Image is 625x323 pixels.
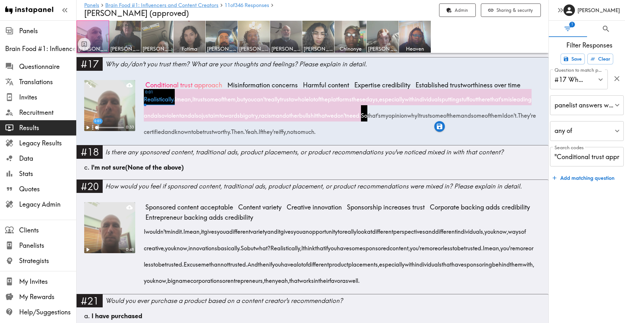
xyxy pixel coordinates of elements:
span: you're [410,238,425,254]
span: less [443,238,452,254]
span: much. [301,121,316,138]
span: these [352,89,365,105]
span: at [367,221,372,238]
span: I [417,105,419,121]
div: any of [550,121,624,141]
span: to [452,238,457,254]
span: I [192,89,194,105]
span: So [241,238,247,254]
span: and [461,105,471,121]
span: especially [379,254,405,270]
span: my [381,105,388,121]
span: but [237,89,245,105]
figure: Play0:48 [84,202,135,253]
span: Realistically. [144,89,175,105]
button: Toggle between responses and questions [78,38,91,50]
span: creative, [144,238,165,254]
span: opinion [388,105,407,121]
span: content, [390,238,410,254]
span: Strategists [19,256,76,265]
span: but [247,238,255,254]
span: an [302,221,309,238]
span: whole [294,89,309,105]
a: [PERSON_NAME] [367,20,399,53]
a: Brain Food #1: Influencers and Content Creators [105,3,218,9]
span: sponsored [363,238,390,254]
span: Chinonye [336,45,365,52]
span: it. [179,221,183,238]
span: trustworthy. [203,121,231,138]
span: big [167,270,176,287]
span: So [361,105,367,121]
span: a [290,89,294,105]
a: [PERSON_NAME] [302,20,335,53]
a: 11of346 Responses [224,3,269,9]
span: [PERSON_NAME] [239,45,268,52]
span: 11 [224,3,230,8]
span: not [221,254,229,270]
a: [PERSON_NAME] [141,20,173,53]
span: Harmful content [300,80,352,90]
span: why [407,105,417,121]
span: look [357,221,367,238]
span: know, [174,238,188,254]
a: #21Would you ever purchase a product based on a content creator's recommendation? [77,294,548,312]
span: My Rewards [19,292,76,301]
span: Content variety [236,202,284,212]
span: Quotes [19,185,76,194]
span: days, [365,89,379,105]
span: what? [255,238,270,254]
span: you [245,89,254,105]
span: mean, [176,89,192,105]
span: placements, [348,254,379,270]
span: you [217,221,226,238]
button: Expand [85,81,92,88]
span: of [218,89,223,105]
span: there [477,89,490,105]
span: then [264,270,275,287]
span: Results [19,123,76,132]
div: #17 [77,57,103,70]
span: some [471,105,485,121]
button: Save filters [561,54,585,64]
span: corporations [190,270,222,287]
span: that [317,105,327,121]
span: I [301,238,303,254]
span: gives [204,221,217,238]
div: c. [84,163,541,172]
span: individuals [415,89,442,105]
span: innovations [188,238,217,254]
span: of [315,89,320,105]
span: Expertise credibility [352,80,413,90]
span: be [457,238,464,254]
span: out [469,89,477,105]
span: Yeah. [245,121,259,138]
span: I'm not sure (None of the above) [91,163,184,171]
span: Stats [19,169,76,178]
span: be [158,254,165,270]
span: and [181,105,191,121]
div: a. [84,312,541,320]
div: Is there any sponsored content, traditional ads, product placements, or product recommendations y... [105,148,548,157]
span: their [318,270,329,287]
span: to [191,121,196,138]
span: than [209,254,221,270]
div: How would you feel if sponsored content, traditional ads, product placement, or product recommend... [105,182,548,191]
span: Entrepreneur backing adds credibility [143,212,256,223]
span: Invites [19,93,76,102]
span: a [226,221,229,238]
span: lot [309,89,315,105]
span: if [325,238,328,254]
a: [PERSON_NAME] [109,20,141,53]
span: be [196,121,203,138]
span: mean, [484,238,500,254]
a: #20How would you feel if sponsored content, traditional ads, product placement, or product recomm... [77,180,548,197]
span: know, [493,221,508,238]
span: behind [492,254,510,270]
span: of [485,105,489,121]
span: of [443,105,448,121]
figure: ExpandPlay0:010:33 [84,80,135,131]
span: and [165,121,175,138]
span: And [247,254,258,270]
a: Fotima [173,20,206,53]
